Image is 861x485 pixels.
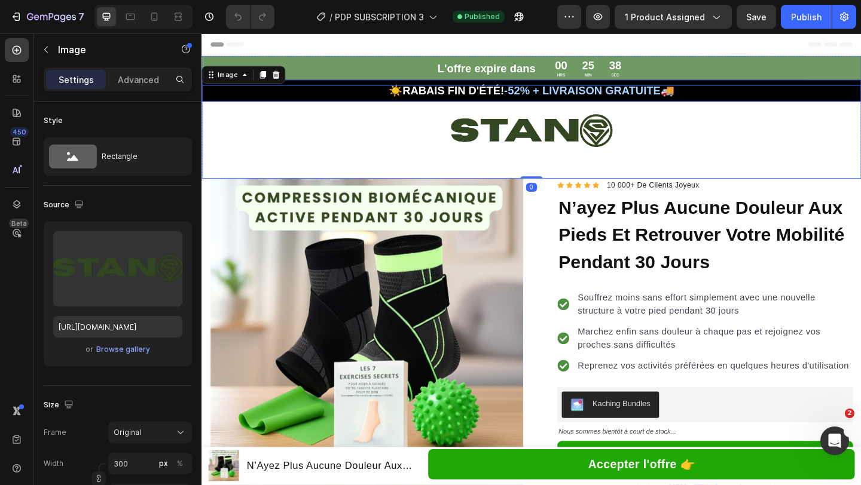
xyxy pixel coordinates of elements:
[414,42,427,48] p: MIN
[625,11,705,23] span: 1 product assigned
[118,73,159,86] p: Advanced
[44,427,66,438] label: Frame
[329,11,332,23] span: /
[108,453,192,474] input: px%
[409,280,707,309] p: Souffrez moins sans effort simplement avec une nouvelle structure à votre pied pendant 30 jours
[226,5,274,29] div: Undo/Redo
[201,33,861,485] iframe: Design area
[177,458,183,469] div: %
[15,39,42,50] div: Image
[96,343,151,355] button: Browse gallery
[737,5,776,29] button: Save
[58,42,160,57] p: Image
[44,115,63,126] div: Style
[414,27,427,42] div: 25
[387,443,709,477] button: Accepter l'offre maintenant 👉
[441,159,541,171] p: 10 000+ De Clients Joyeux
[791,11,822,23] div: Publish
[465,11,500,22] span: Published
[420,459,536,478] div: Accepter l'offre 👉
[387,173,709,265] h1: n’ayez plus aucune douleur aux pieds et retrouver votre mobilité pendant 30 jours
[845,409,854,418] span: 2
[203,56,329,69] strong: ☀️RABAIS FIN D'ÉTÉ!
[384,42,398,48] p: HRS
[53,231,182,306] img: preview-image
[615,5,732,29] button: 1 product assigned
[86,342,93,357] span: or
[425,397,488,409] div: Kaching Bundles
[781,5,832,29] button: Publish
[392,389,497,418] button: Kaching Bundles
[335,11,424,23] span: PDP SUBSCRIPTION 3
[156,456,170,471] button: %
[5,5,90,29] button: 7
[173,456,187,471] button: px
[159,458,168,469] div: px
[443,42,456,48] p: SEC
[102,143,175,170] div: Rectangle
[409,354,707,369] p: Reprenez vos activités préférées en quelques heures d'utilisation
[53,316,182,337] input: https://example.com/image.jpg
[353,162,365,172] div: 0
[78,10,84,24] p: 7
[329,56,514,69] strong: -52% + LIVRAISON GRATUITE🚚
[443,27,456,42] div: 38
[409,317,707,346] p: Marchez enfin sans douleur à chaque pas et rejoignez vos proches sans difficultés
[44,458,63,469] label: Width
[10,127,29,137] div: 450
[44,397,76,413] div: Size
[257,30,363,45] p: L'offre expire dans
[746,12,767,22] span: Save
[108,422,192,443] button: Original
[820,426,849,455] iframe: Intercom live chat
[9,219,29,228] div: Beta
[388,429,516,437] i: Nous sommes bientôt à court de stock...
[401,397,416,411] img: KachingBundles.png
[48,461,239,480] h1: N’Ayez Plus Aucune Douleur Aux Pieds Et Retrouver Votre Mobilité Pendant 30 Jours
[44,197,86,213] div: Source
[269,56,448,158] img: gempages_569909202932204696-04df1069-d9d6-4c07-825f-b7005a4d3576.png
[114,427,141,438] span: Original
[59,73,94,86] p: Settings
[384,27,398,42] div: 00
[96,344,150,355] div: Browse gallery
